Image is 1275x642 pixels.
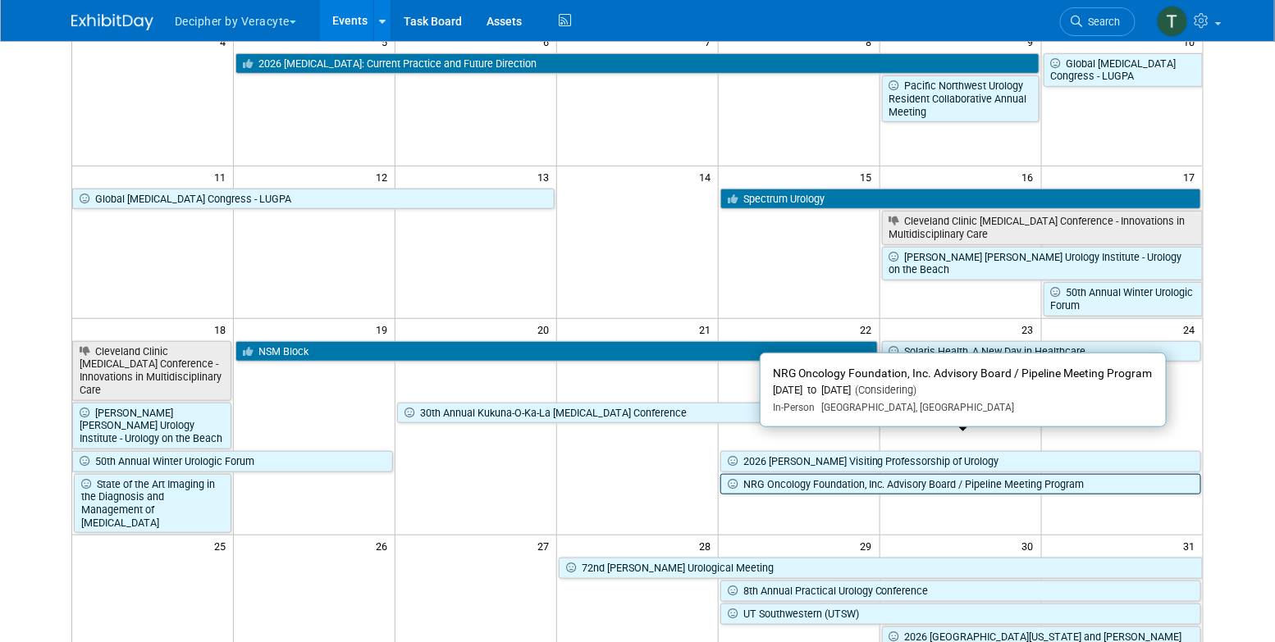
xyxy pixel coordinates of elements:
[882,247,1203,280] a: [PERSON_NAME] [PERSON_NAME] Urology Institute - Urology on the Beach
[374,535,395,556] span: 26
[1182,535,1203,556] span: 31
[859,166,880,187] span: 15
[559,558,1203,579] a: 72nd [PERSON_NAME] Urological Meeting
[72,403,231,449] a: [PERSON_NAME] [PERSON_NAME] Urology Institute - Urology on the Beach
[774,402,816,413] span: In-Person
[374,319,395,339] span: 19
[882,211,1203,244] a: Cleveland Clinic [MEDICAL_DATA] Conference - Innovations in Multidisciplinary Care
[71,14,153,30] img: ExhibitDay
[536,535,556,556] span: 27
[72,451,393,472] a: 50th Annual Winter Urologic Forum
[212,535,233,556] span: 25
[1021,535,1041,556] span: 30
[720,451,1201,472] a: 2026 [PERSON_NAME] Visiting Professorship of Urology
[852,384,917,396] span: (Considering)
[720,581,1201,602] a: 8th Annual Practical Urology Conference
[374,166,395,187] span: 12
[72,189,555,210] a: Global [MEDICAL_DATA] Congress - LUGPA
[859,535,880,556] span: 29
[774,367,1153,380] span: NRG Oncology Foundation, Inc. Advisory Board / Pipeline Meeting Program
[1182,166,1203,187] span: 17
[697,535,718,556] span: 28
[1044,53,1203,87] a: Global [MEDICAL_DATA] Congress - LUGPA
[536,319,556,339] span: 20
[1021,166,1041,187] span: 16
[720,189,1201,210] a: Spectrum Urology
[1060,7,1136,36] a: Search
[212,166,233,187] span: 11
[1082,16,1120,28] span: Search
[397,403,1039,424] a: 30th Annual Kukuna-O-Ka-La [MEDICAL_DATA] Conference
[697,166,718,187] span: 14
[697,319,718,339] span: 21
[212,319,233,339] span: 18
[1044,282,1203,316] a: 50th Annual Winter Urologic Forum
[1157,6,1188,37] img: Tony Alvarado
[72,341,231,401] a: Cleveland Clinic [MEDICAL_DATA] Conference - Innovations in Multidisciplinary Care
[882,75,1040,122] a: Pacific Northwest Urology Resident Collaborative Annual Meeting
[536,166,556,187] span: 13
[1182,319,1203,339] span: 24
[235,341,877,362] a: NSM Block
[235,53,1039,75] a: 2026 [MEDICAL_DATA]: Current Practice and Future Direction
[816,402,1015,413] span: [GEOGRAPHIC_DATA], [GEOGRAPHIC_DATA]
[774,384,1153,398] div: [DATE] to [DATE]
[720,603,1201,625] a: UT Southwestern (UTSW)
[720,474,1201,495] a: NRG Oncology Foundation, Inc. Advisory Board / Pipeline Meeting Program
[74,474,231,534] a: State of the Art Imaging in the Diagnosis and Management of [MEDICAL_DATA]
